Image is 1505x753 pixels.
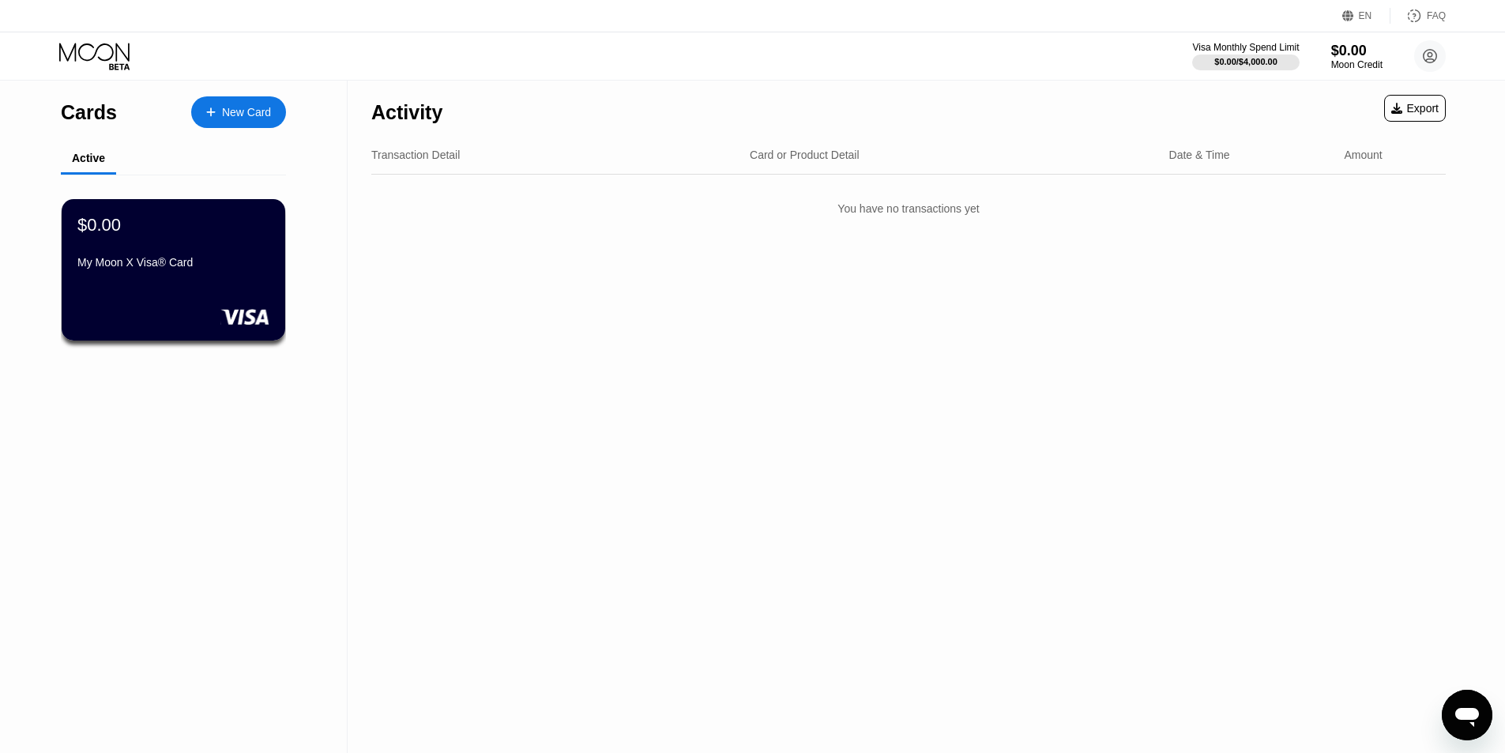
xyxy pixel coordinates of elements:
div: Visa Monthly Spend Limit [1192,42,1299,53]
div: $0.00 / $4,000.00 [1214,57,1277,66]
div: Transaction Detail [371,149,460,161]
div: FAQ [1390,8,1446,24]
div: Export [1384,95,1446,122]
div: Export [1391,102,1439,115]
div: My Moon X Visa® Card [77,256,269,269]
div: $0.00 [1331,43,1383,59]
div: Active [72,152,105,164]
iframe: Button to launch messaging window [1442,690,1492,740]
div: $0.00Moon Credit [1331,43,1383,70]
div: Cards [61,101,117,124]
div: Card or Product Detail [750,149,860,161]
div: $0.00 [77,215,121,235]
div: Visa Monthly Spend Limit$0.00/$4,000.00 [1192,42,1299,70]
div: Moon Credit [1331,59,1383,70]
div: EN [1342,8,1390,24]
div: Date & Time [1169,149,1230,161]
div: Amount [1344,149,1382,161]
div: FAQ [1427,10,1446,21]
div: New Card [191,96,286,128]
div: EN [1359,10,1372,21]
div: You have no transactions yet [371,186,1446,231]
div: Activity [371,101,442,124]
div: New Card [222,106,271,119]
div: $0.00My Moon X Visa® Card [62,199,285,341]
